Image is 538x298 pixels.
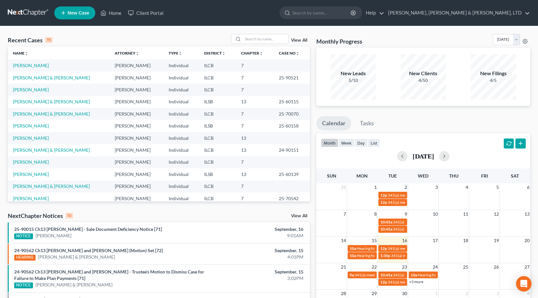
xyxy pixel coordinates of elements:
h2: [DATE] [413,153,434,159]
td: 13 [236,168,274,180]
span: 28 [340,290,347,297]
a: Typeunfold_more [169,51,182,56]
span: 15 [371,237,377,244]
a: Case Nounfold_more [279,51,300,56]
td: ILSB [199,120,236,132]
span: 1 [435,290,438,297]
span: 10 [432,210,438,218]
span: 22 [371,263,377,271]
td: [PERSON_NAME] [110,192,164,204]
span: 10:45a [380,272,392,277]
span: 10:45a [380,227,392,231]
a: [PERSON_NAME] & [PERSON_NAME] [13,99,90,104]
div: 10 [66,213,73,219]
span: Sun [327,173,336,179]
span: 10a [350,246,356,251]
a: Districtunfold_more [204,51,226,56]
span: 30 [401,290,408,297]
a: [PERSON_NAME] [13,135,49,141]
i: unfold_more [259,52,263,56]
span: 4 [526,290,530,297]
td: [PERSON_NAME] [110,180,164,192]
span: Tue [388,173,397,179]
a: [PERSON_NAME] & [PERSON_NAME] [13,111,90,117]
span: 31 [340,183,347,191]
span: 12p [380,193,387,198]
td: Individual [164,180,199,192]
span: 29 [371,290,377,297]
a: [PERSON_NAME] [13,196,49,201]
span: 341(a) Meeting for [PERSON_NAME] [393,272,456,277]
span: 11 [462,210,469,218]
div: NextChapter Notices [8,212,73,220]
td: 7 [236,108,274,120]
td: ILCB [199,72,236,84]
span: 12p [380,200,387,205]
div: 4/50 [401,77,446,84]
td: 25-60139 [274,168,310,180]
span: 1:30p [380,253,390,258]
span: Hearing for [PERSON_NAME] [418,272,468,277]
span: Sat [511,173,519,179]
td: Individual [164,156,199,168]
a: [PERSON_NAME] [36,232,71,239]
td: 25-60115 [274,96,310,108]
button: month [321,139,338,147]
td: 25-90521 [274,72,310,84]
td: Individual [164,96,199,108]
div: New Filings [471,70,516,77]
span: 10a [350,253,356,258]
span: 20 [524,237,530,244]
td: Individual [164,132,199,144]
div: HEARING [14,255,36,261]
td: 7 [236,84,274,96]
span: 12p [380,280,387,284]
a: [PERSON_NAME] & [PERSON_NAME] [13,183,90,189]
td: 24-90151 [274,144,310,156]
span: 4 [465,183,469,191]
span: 341(a) meeting for [PERSON_NAME] [388,280,450,284]
span: 341(a) meeting for [PERSON_NAME] & [PERSON_NAME] [354,272,451,277]
span: 341(a) meeting for [PERSON_NAME] [391,253,453,258]
span: Hearing for [PERSON_NAME] & [PERSON_NAME] [357,253,441,258]
td: ILSB [199,168,236,180]
span: Thu [449,173,459,179]
span: 341(a) meeting for [PERSON_NAME] [388,246,450,251]
div: NOTICE [14,233,33,239]
td: Individual [164,108,199,120]
a: [PERSON_NAME] & [PERSON_NAME] [13,75,90,80]
td: 13 [236,132,274,144]
span: 27 [524,263,530,271]
a: Attorneyunfold_more [115,51,139,56]
span: 341(a) meeting for [PERSON_NAME] [388,193,450,198]
a: Client Portal [125,7,167,19]
span: Wed [418,173,428,179]
span: 26 [493,263,500,271]
td: ILCB [199,180,236,192]
td: [PERSON_NAME] [110,84,164,96]
td: [PERSON_NAME] [110,132,164,144]
a: Tasks [354,116,380,130]
td: ILSB [199,96,236,108]
a: [PERSON_NAME] [13,159,49,165]
td: 13 [236,144,274,156]
a: Chapterunfold_more [241,51,263,56]
span: 3 [496,290,500,297]
span: 10:45a [380,220,392,224]
div: September, 15 [211,269,303,275]
a: [PERSON_NAME] [13,87,49,92]
a: [PERSON_NAME] [13,63,49,68]
a: [PERSON_NAME] & [PERSON_NAME] [13,147,90,153]
a: 25-90015 Ch13 [PERSON_NAME] - Sale Document Deficiency Notice [71] [14,226,162,232]
span: 2 [465,290,469,297]
td: [PERSON_NAME] [110,96,164,108]
i: unfold_more [296,52,300,56]
td: 25-70542 [274,192,310,204]
a: [PERSON_NAME] [13,171,49,177]
span: 10a [411,272,417,277]
div: 5/10 [331,77,376,84]
td: [PERSON_NAME] [110,72,164,84]
td: 7 [236,192,274,204]
i: unfold_more [135,52,139,56]
a: 24-90562 Ch13 [PERSON_NAME] and [PERSON_NAME] (Motion) Set [72] [14,248,163,253]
